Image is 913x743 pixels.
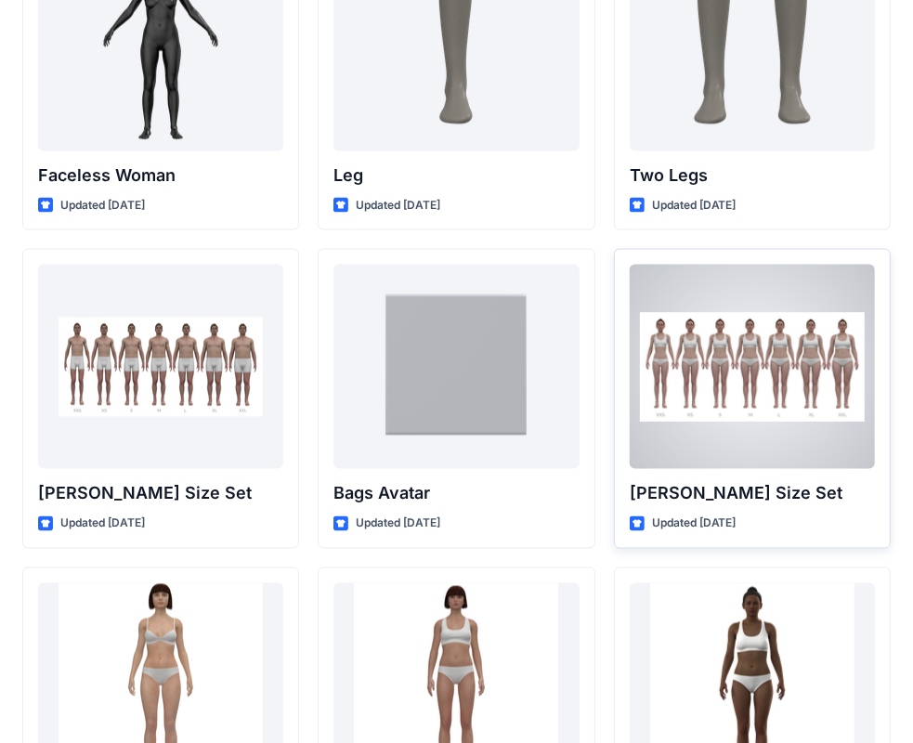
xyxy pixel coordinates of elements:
[630,163,875,189] p: Two Legs
[38,480,283,506] p: [PERSON_NAME] Size Set
[356,196,440,215] p: Updated [DATE]
[38,163,283,189] p: Faceless Woman
[652,196,737,215] p: Updated [DATE]
[356,514,440,533] p: Updated [DATE]
[333,163,579,189] p: Leg
[333,480,579,506] p: Bags Avatar
[630,265,875,469] a: Olivia Size Set
[60,514,145,533] p: Updated [DATE]
[630,480,875,506] p: [PERSON_NAME] Size Set
[333,265,579,469] a: Bags Avatar
[38,265,283,469] a: Oliver Size Set
[652,514,737,533] p: Updated [DATE]
[60,196,145,215] p: Updated [DATE]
